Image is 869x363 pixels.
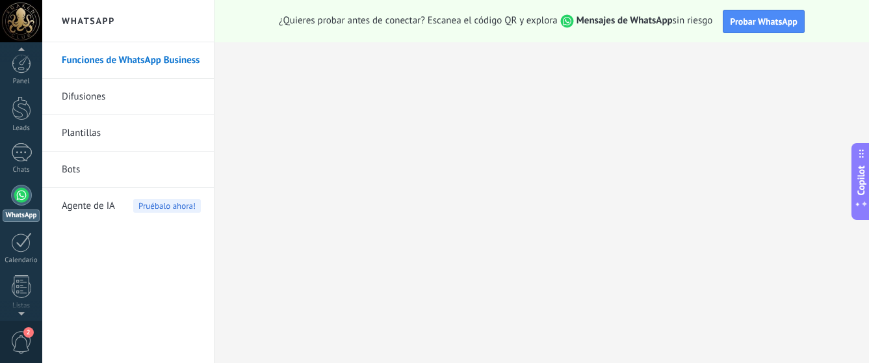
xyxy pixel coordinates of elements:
li: Bots [42,152,214,188]
li: Plantillas [42,115,214,152]
div: Leads [3,124,40,133]
li: Difusiones [42,79,214,115]
span: 2 [23,327,34,338]
strong: Mensajes de WhatsApp [577,14,673,27]
span: Agente de IA [62,188,115,224]
li: Agente de IA [42,188,214,224]
a: Plantillas [62,115,201,152]
a: Difusiones [62,79,201,115]
button: Probar WhatsApp [723,10,805,33]
div: Panel [3,77,40,86]
a: Bots [62,152,201,188]
span: ¿Quieres probar antes de conectar? Escanea el código QR y explora sin riesgo [279,14,712,28]
div: Chats [3,166,40,174]
span: Probar WhatsApp [730,16,798,27]
div: Calendario [3,256,40,265]
a: Funciones de WhatsApp Business [62,42,201,79]
a: Agente de IA Pruébalo ahora! [62,188,201,224]
div: WhatsApp [3,209,40,222]
span: Copilot [855,166,868,196]
span: Pruébalo ahora! [133,199,201,213]
li: Funciones de WhatsApp Business [42,42,214,79]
